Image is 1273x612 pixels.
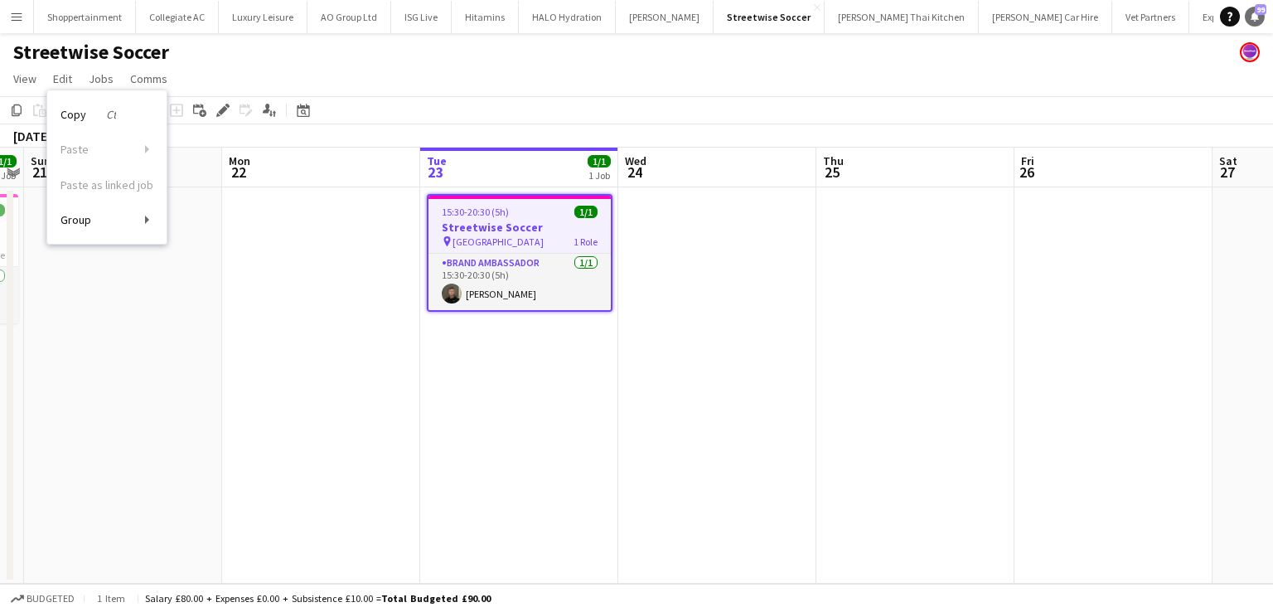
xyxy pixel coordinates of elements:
[428,254,611,310] app-card-role: Brand Ambassador1/115:30-20:30 (5h)[PERSON_NAME]
[130,71,167,86] span: Comms
[136,1,219,33] button: Collegiate AC
[574,206,598,218] span: 1/1
[31,153,51,168] span: Sun
[145,592,491,605] div: Salary £80.00 + Expenses £0.00 + Subsistence £10.00 =
[47,202,167,237] a: Group
[8,590,77,608] button: Budgeted
[226,163,250,182] span: 22
[13,128,51,144] div: [DATE]
[13,71,36,86] span: View
[91,592,131,605] span: 1 item
[53,71,72,86] span: Edit
[28,163,51,182] span: 21
[714,1,825,33] button: Streetwise Soccer
[13,40,169,65] h1: Streetwise Soccer
[442,206,509,218] span: 15:30-20:30 (5h)
[825,1,979,33] button: [PERSON_NAME] Thai Kitchen
[1021,153,1034,168] span: Fri
[427,194,612,312] app-job-card: 15:30-20:30 (5h)1/1Streetwise Soccer [GEOGRAPHIC_DATA]1 RoleBrand Ambassador1/115:30-20:30 (5h)[P...
[428,220,611,235] h3: Streetwise Soccer
[979,1,1112,33] button: [PERSON_NAME] Car Hire
[1240,42,1260,62] app-user-avatar: Florence Watkinson
[34,1,136,33] button: Shoppertainment
[453,236,544,248] span: [GEOGRAPHIC_DATA]
[519,1,616,33] button: HALO Hydration
[622,163,646,182] span: 24
[106,107,116,122] i: Ctrl+C
[588,155,611,168] span: 1/1
[625,153,646,168] span: Wed
[307,1,391,33] button: AO Group Ltd
[229,153,250,168] span: Mon
[1217,163,1237,182] span: 27
[823,153,844,168] span: Thu
[1255,4,1266,15] span: 99
[1019,163,1034,182] span: 26
[47,97,167,132] a: SafeValue must use [property]=binding: Copy<span class="page-menu__popper-item-helper"><i>Ctrl+C<...
[574,236,598,248] span: 1 Role
[1112,1,1189,33] button: Vet Partners
[588,169,610,182] div: 1 Job
[1219,153,1237,168] span: Sat
[61,107,116,122] span: Copy
[452,1,519,33] button: Hitamins
[61,212,91,227] span: Group
[616,1,714,33] button: [PERSON_NAME]
[424,163,447,182] span: 23
[381,592,491,605] span: Total Budgeted £90.00
[46,68,79,90] a: Edit
[427,153,447,168] span: Tue
[219,1,307,33] button: Luxury Leisure
[1245,7,1265,27] a: 99
[123,68,174,90] a: Comms
[89,71,114,86] span: Jobs
[820,163,844,182] span: 25
[7,68,43,90] a: View
[82,68,120,90] a: Jobs
[391,1,452,33] button: ISG Live
[27,593,75,605] span: Budgeted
